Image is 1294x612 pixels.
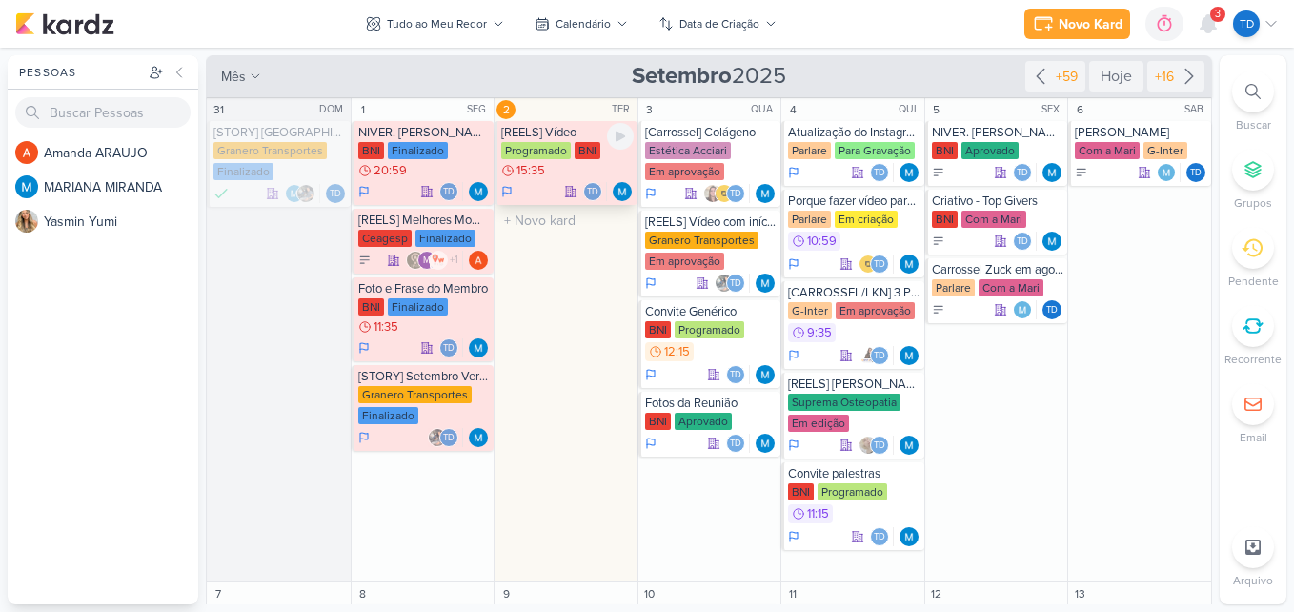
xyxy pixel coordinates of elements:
p: Arquivo [1233,572,1273,589]
li: Ctrl + F [1220,71,1286,133]
div: Colaboradores: IDBOX - Agência de Design, Thais de carvalho [859,255,894,274]
div: TER [612,102,636,117]
span: 10:59 [807,235,837,248]
div: NIVER. Vanessa [358,125,491,140]
div: M A R I A N A M I R A N D A [44,177,198,197]
div: mlegnaioli@gmail.com [417,251,436,270]
img: IDBOX - Agência de Design [859,255,878,274]
img: MARIANA MIRANDA [469,182,488,201]
div: Thais de carvalho [439,428,458,447]
div: Foto e Frase do Membro [358,281,491,296]
div: Colaboradores: Everton Granero, Thais de carvalho [428,428,463,447]
div: Parlare [788,142,831,159]
div: Thais de carvalho [726,434,745,453]
p: Pendente [1228,273,1279,290]
div: 7 [209,584,228,603]
div: Em Andamento [645,436,657,451]
div: Estética Acciari [645,142,731,159]
p: Td [874,169,885,178]
div: Thais de carvalho [439,182,458,201]
div: Thais de carvalho [726,274,745,293]
div: Em edição [788,415,849,432]
div: Em Andamento [358,430,370,445]
div: Colaboradores: Leviê Agência de Marketing Digital, mlegnaioli@gmail.com, ow se liga, Thais de car... [406,251,463,270]
img: MARIANA MIRANDA [469,428,488,447]
span: 20:59 [374,164,407,177]
img: MARIANA MIRANDA [15,175,38,198]
div: 11 [783,584,802,603]
div: [REELS] Melhores Momentos (matérias da TV) [358,213,491,228]
div: 2 [496,100,516,119]
div: Responsável: MARIANA MIRANDA [469,338,488,357]
div: 1 [354,100,373,119]
div: Fotos da Reunião [645,396,778,411]
img: Amanda ARAUJO [469,251,488,270]
div: Em Andamento [358,184,370,199]
div: Responsável: MARIANA MIRANDA [469,428,488,447]
div: Programado [501,142,571,159]
span: 11:35 [374,320,398,334]
div: 8 [354,584,373,603]
div: BNI [645,321,671,338]
p: Td [1017,237,1028,247]
span: 12:15 [664,345,690,358]
div: A Fazer [932,303,945,316]
div: Colaboradores: Thais de carvalho [1013,163,1037,182]
div: Convite Genérico [645,304,778,319]
p: Td [730,439,741,449]
img: MARIANA MIRANDA [900,346,919,365]
div: Thais de carvalho [870,346,889,365]
div: 12 [927,584,946,603]
div: Responsável: MARIANA MIRANDA [756,365,775,384]
div: Porque fazer vídeo para Youtube? [788,194,920,209]
div: Aprovado [675,413,732,430]
div: Colaboradores: Thais de carvalho [439,182,463,201]
img: MARIANA MIRANDA [1042,163,1061,182]
p: Td [587,188,598,197]
div: Em Andamento [788,165,799,180]
div: BNI [358,142,384,159]
div: Responsável: MARIANA MIRANDA [756,184,775,203]
div: Colaboradores: Thais de carvalho [439,338,463,357]
div: Responsável: MARIANA MIRANDA [613,182,632,201]
img: Yasmin Yumi [15,210,38,233]
p: Td [730,279,741,289]
div: 6 [1070,100,1089,119]
div: Finalizado [358,407,418,424]
img: ow se liga [429,251,448,270]
div: BNI [788,483,814,500]
img: MARIANA MIRANDA [756,365,775,384]
p: m [423,256,431,266]
p: Td [443,344,455,354]
div: A Fazer [932,166,945,179]
div: Thais de carvalho [583,182,602,201]
img: MARIANA MIRANDA [285,184,304,203]
div: Finalizado [213,163,273,180]
div: Thais de carvalho [1013,163,1032,182]
div: Colaboradores: Thais de carvalho [726,434,750,453]
span: mês [221,67,246,87]
div: 13 [1070,584,1089,603]
p: Td [730,371,741,380]
div: Em criação [835,211,898,228]
div: Responsável: MARIANA MIRANDA [900,255,919,274]
div: BNI [575,142,600,159]
div: SEX [1041,102,1065,117]
div: Parlare [932,279,975,296]
div: Em Andamento [788,438,799,453]
div: Com a Mari [1075,142,1140,159]
div: Colaboradores: Sarah Violante, Thais de carvalho [859,436,894,455]
p: Td [874,441,885,451]
div: Colaboradores: Thais de carvalho [726,365,750,384]
p: Email [1240,429,1267,446]
div: Colaboradores: Thais de carvalho [870,527,894,546]
span: 11:15 [807,507,829,520]
div: [REELS] Vídeo com início viral [645,214,778,230]
div: Em Andamento [358,340,370,356]
div: QUI [899,102,922,117]
div: Em Andamento [645,275,657,291]
div: [Carrossel] Colágeno [645,125,778,140]
div: Thais de carvalho [326,184,345,203]
p: Td [1240,15,1254,32]
div: Responsável: MARIANA MIRANDA [900,436,919,455]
